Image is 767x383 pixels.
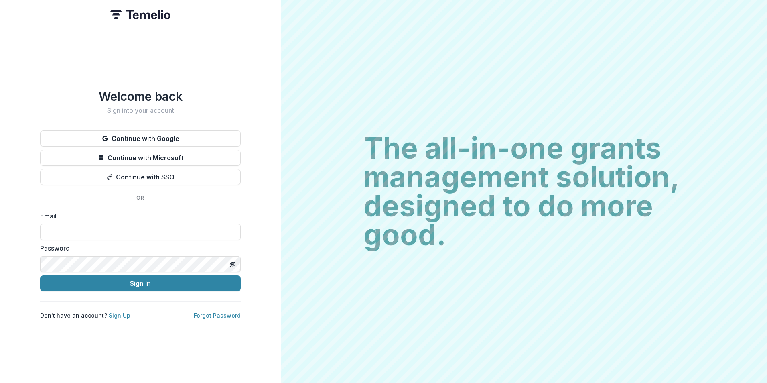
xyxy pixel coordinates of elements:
label: Email [40,211,236,221]
button: Toggle password visibility [226,258,239,271]
h1: Welcome back [40,89,241,104]
button: Continue with Google [40,130,241,147]
label: Password [40,243,236,253]
button: Continue with Microsoft [40,150,241,166]
p: Don't have an account? [40,311,130,320]
img: Temelio [110,10,170,19]
h2: Sign into your account [40,107,241,114]
a: Forgot Password [194,312,241,319]
a: Sign Up [109,312,130,319]
button: Sign In [40,275,241,291]
button: Continue with SSO [40,169,241,185]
